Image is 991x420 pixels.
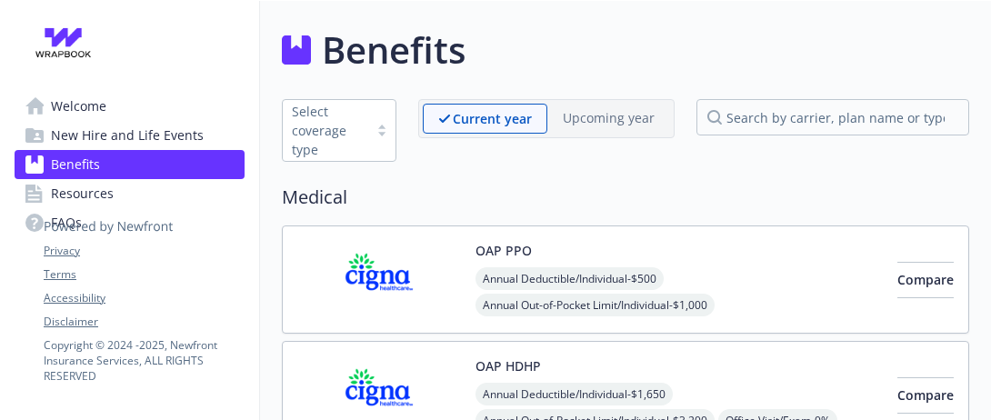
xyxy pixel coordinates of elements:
div: Select coverage type [292,102,359,159]
a: Benefits [15,150,245,179]
a: Welcome [15,92,245,121]
a: Terms [44,266,244,283]
span: New Hire and Life Events [51,121,204,150]
a: FAQs [15,208,245,237]
button: OAP PPO [475,241,532,260]
span: Upcoming year [547,104,670,134]
a: Privacy [44,243,244,259]
span: Benefits [51,150,100,179]
p: Upcoming year [563,108,655,127]
span: Annual Out-of-Pocket Limit/Individual - $1,000 [475,294,715,316]
p: Copyright © 2024 - 2025 , Newfront Insurance Services, ALL RIGHTS RESERVED [44,337,244,384]
span: Compare [897,386,954,404]
a: Accessibility [44,290,244,306]
a: Disclaimer [44,314,244,330]
p: Current year [453,109,532,128]
h2: Medical [282,184,969,211]
span: Welcome [51,92,106,121]
span: Compare [897,271,954,288]
a: New Hire and Life Events [15,121,245,150]
h1: Benefits [322,23,465,77]
input: search by carrier, plan name or type [696,99,969,135]
span: Resources [51,179,114,208]
button: Compare [897,262,954,298]
span: Annual Deductible/Individual - $1,650 [475,383,673,405]
span: Annual Deductible/Individual - $500 [475,267,664,290]
a: Resources [15,179,245,208]
img: CIGNA carrier logo [297,241,461,318]
button: OAP HDHP [475,356,541,375]
button: Compare [897,377,954,414]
